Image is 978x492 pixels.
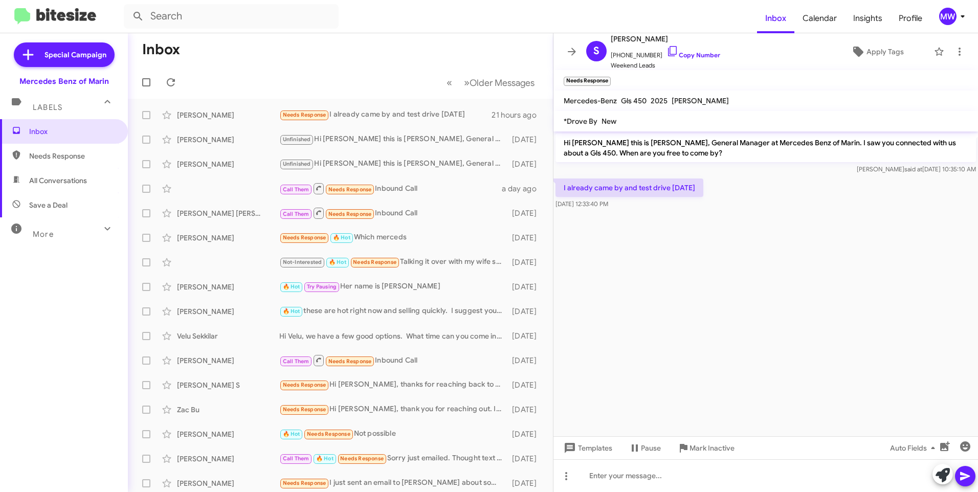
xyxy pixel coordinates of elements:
div: MW [939,8,957,25]
a: Profile [891,4,930,33]
span: Needs Response [283,234,326,241]
a: Calendar [794,4,845,33]
span: Needs Response [29,151,116,161]
div: [PERSON_NAME] [177,478,279,488]
span: *Drove By [564,117,597,126]
div: [PERSON_NAME] [177,282,279,292]
span: said at [904,165,922,173]
div: [PERSON_NAME] [177,429,279,439]
span: Needs Response [328,211,372,217]
span: 🔥 Hot [329,259,346,265]
span: Needs Response [307,431,350,437]
span: Older Messages [470,77,535,88]
span: Mark Inactive [690,439,735,457]
div: [DATE] [507,208,545,218]
span: Call Them [283,186,309,193]
span: 🔥 Hot [333,234,350,241]
div: [DATE] [507,306,545,317]
span: Needs Response [283,111,326,118]
span: Mercedes-Benz [564,96,617,105]
button: Auto Fields [882,439,947,457]
span: Call Them [283,358,309,365]
span: 🔥 Hot [283,283,300,290]
div: [PERSON_NAME] [177,454,279,464]
div: [PERSON_NAME] [177,135,279,145]
div: Inbound Call [279,182,502,195]
span: [PHONE_NUMBER] [611,45,720,60]
div: I just sent an email to [PERSON_NAME] about some searches I've run on the MB USA website re inven... [279,477,507,489]
button: Next [458,72,541,93]
a: Inbox [757,4,794,33]
span: Inbox [29,126,116,137]
span: Needs Response [328,186,372,193]
span: Special Campaign [45,50,106,60]
span: Unfinished [283,161,311,167]
button: Apply Tags [825,42,929,61]
p: Hi [PERSON_NAME] this is [PERSON_NAME], General Manager at Mercedes Benz of Marin. I saw you conn... [555,133,976,162]
span: » [464,76,470,89]
a: Special Campaign [14,42,115,67]
span: S [593,43,599,59]
span: 🔥 Hot [283,308,300,315]
div: Hi Velu, we have a few good options. What time can you come in to see them in person? [279,331,507,341]
div: [PERSON_NAME] S [177,380,279,390]
span: Apply Tags [866,42,904,61]
div: Zac Bu [177,405,279,415]
span: Needs Response [283,480,326,486]
span: 2025 [651,96,668,105]
div: Sorry just emailed. Thought text was sufficient [279,453,507,464]
span: New [602,117,616,126]
div: I already came by and test drive [DATE] [279,109,492,121]
div: Hi [PERSON_NAME], thank you for reaching out. I have decided to wait the year end to buy the car. [279,404,507,415]
span: Save a Deal [29,200,68,210]
small: Needs Response [564,77,611,86]
div: [DATE] [507,282,545,292]
span: Try Pausing [307,283,337,290]
div: [DATE] [507,159,545,169]
span: Weekend Leads [611,60,720,71]
div: [DATE] [507,135,545,145]
button: MW [930,8,967,25]
span: Needs Response [340,455,384,462]
div: Not possible [279,428,507,440]
h1: Inbox [142,41,180,58]
span: Pause [641,439,661,457]
div: Talking it over with my wife still [279,256,507,268]
div: [DATE] [507,478,545,488]
span: Not-Interested [283,259,322,265]
div: Hi [PERSON_NAME] this is [PERSON_NAME], General Manager at Mercedes Benz of Marin. I saw you conn... [279,158,507,170]
div: Velu Sekkilar [177,331,279,341]
div: [PERSON_NAME] [PERSON_NAME] [177,208,279,218]
div: [PERSON_NAME] [177,306,279,317]
input: Search [124,4,339,29]
span: [PERSON_NAME] [611,33,720,45]
div: [DATE] [507,454,545,464]
div: [PERSON_NAME] [177,233,279,243]
span: Needs Response [283,406,326,413]
a: Insights [845,4,891,33]
span: Gls 450 [621,96,647,105]
span: Call Them [283,455,309,462]
span: 🔥 Hot [283,431,300,437]
span: 🔥 Hot [316,455,334,462]
span: Call Them [283,211,309,217]
span: « [447,76,452,89]
div: these are hot right now and selling quickly. I suggest you come in as soon as you can. [279,305,507,317]
div: Hi [PERSON_NAME], thanks for reaching back to me. I heard the white C300 coupe was sold. [279,379,507,391]
div: Hi [PERSON_NAME] this is [PERSON_NAME], General Manager at Mercedes Benz of Marin. I saw you conn... [279,133,507,145]
div: Inbound Call [279,354,507,367]
span: More [33,230,54,239]
span: Unfinished [283,136,311,143]
div: [PERSON_NAME] [177,355,279,366]
nav: Page navigation example [441,72,541,93]
span: Needs Response [353,259,396,265]
span: Labels [33,103,62,112]
span: Needs Response [328,358,372,365]
span: Needs Response [283,382,326,388]
span: [PERSON_NAME] [672,96,729,105]
button: Pause [620,439,669,457]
